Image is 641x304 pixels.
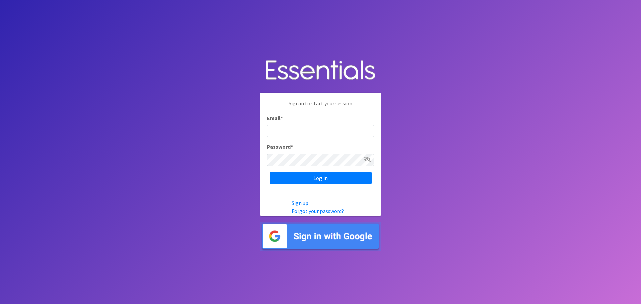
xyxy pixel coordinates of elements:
[291,143,293,150] abbr: required
[267,143,293,151] label: Password
[267,99,374,114] p: Sign in to start your session
[260,53,381,88] img: Human Essentials
[281,115,283,121] abbr: required
[292,208,344,214] a: Forgot your password?
[267,114,283,122] label: Email
[260,222,381,251] img: Sign in with Google
[292,200,308,206] a: Sign up
[270,172,372,184] input: Log in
